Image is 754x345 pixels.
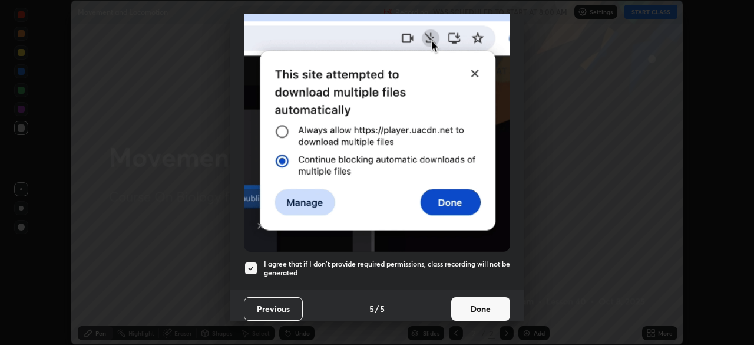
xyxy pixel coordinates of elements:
h5: I agree that if I don't provide required permissions, class recording will not be generated [264,259,510,278]
h4: 5 [369,303,374,315]
button: Done [451,297,510,321]
h4: / [375,303,379,315]
button: Previous [244,297,303,321]
h4: 5 [380,303,385,315]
